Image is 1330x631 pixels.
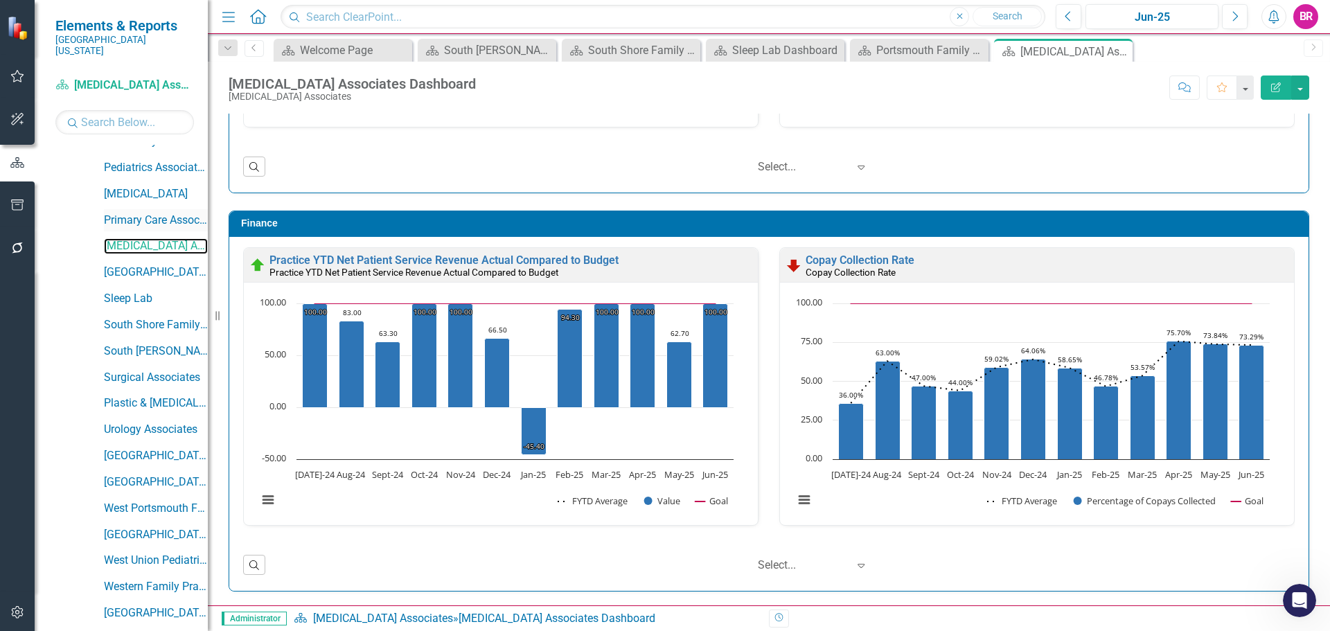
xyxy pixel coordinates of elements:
[1094,373,1118,382] text: 46.78%
[912,373,936,382] text: 47.00%
[796,296,822,308] text: 100.00
[704,307,727,317] text: 100.00
[709,42,841,59] a: Sleep Lab Dashboard
[630,303,655,407] path: Apr-25, 100. Value.
[67,17,128,31] p: Active [DATE]
[44,454,55,465] button: Gif picker
[104,527,208,543] a: [GEOGRAPHIC_DATA]
[947,468,975,481] text: Oct-24
[787,296,1287,522] div: Chart. Highcharts interactive chart.
[269,400,286,412] text: 0.00
[104,160,208,176] a: Pediatrics Associates
[21,454,33,465] button: Emoji picker
[1058,355,1082,364] text: 58.65%
[558,309,583,407] path: Feb-25, 94.3. Value.
[1231,495,1263,507] button: Show Goal
[596,307,619,317] text: 100.00
[1130,375,1155,459] path: Mar-25, 53.56738392. Percentage of Copays Collected.
[11,80,266,99] div: [DATE]
[786,257,802,274] img: Below Plan
[104,291,208,307] a: Sleep Lab
[66,454,77,465] button: Upload attachment
[277,42,409,59] a: Welcome Page
[664,468,694,481] text: May-25
[11,99,266,267] div: Breonna says…
[55,78,194,94] a: [MEDICAL_DATA] Associates
[839,341,1264,459] g: Percentage of Copays Collected, series 2 of 3. Bar series with 12 bars.
[806,254,914,267] a: Copay Collection Rate
[795,490,814,510] button: View chart menu, Chart
[695,495,728,507] button: Show Goal
[104,474,208,490] a: [GEOGRAPHIC_DATA]
[229,76,476,91] div: [MEDICAL_DATA] Associates Dashboard
[269,267,558,278] small: Practice YTD Net Patient Service Revenue Actual Compared to Budget
[104,344,208,359] a: South [PERSON_NAME] Family Practice
[67,7,157,17] h1: [PERSON_NAME]
[303,303,728,454] g: Value, series 2 of 3. Bar series with 12 bars.
[982,468,1012,481] text: Nov-24
[801,374,822,386] text: 50.00
[242,6,268,32] button: Home
[104,317,208,333] a: South Shore Family Practice
[993,10,1022,21] span: Search
[1085,4,1218,29] button: Jun-25
[1074,495,1217,507] button: Show Percentage of Copays Collected
[238,448,260,470] button: Send a message…
[839,403,864,459] path: Jul-24, 36. Percentage of Copays Collected.
[249,257,266,274] img: On Target
[300,42,409,59] div: Welcome Page
[787,296,1277,522] svg: Interactive chart
[671,328,689,338] text: 62.70
[853,42,985,59] a: Portsmouth Family Health Center Dashboard
[561,312,580,322] text: 94.30
[61,107,255,257] div: [PERSON_NAME], [DATE] I noticed on my measure April and May had no data. I took out one of the de...
[312,301,718,306] g: Goal, series 3 of 3. Line with 12 data points.
[12,425,265,448] textarea: Message…
[987,495,1058,507] button: Show FYTD Average
[104,501,208,517] a: West Portsmouth Family Practice
[1239,332,1263,341] text: 73.29%
[908,468,940,481] text: Sept-24
[379,328,398,338] text: 63.30
[50,99,266,265] div: [PERSON_NAME], [DATE] I noticed on my measure April and May had no data. I took out one of the de...
[520,468,546,481] text: Jan-25
[594,303,619,407] path: Mar-25, 100. Value.
[483,468,511,481] text: Dec-24
[446,468,476,481] text: Nov-24
[948,391,973,459] path: Oct-24, 44. Percentage of Copays Collected.
[7,15,31,39] img: ClearPoint Strategy
[732,42,841,59] div: Sleep Lab Dashboard
[294,611,759,627] div: »
[104,422,208,438] a: Urology Associates
[1021,346,1045,355] text: 64.06%
[876,348,900,357] text: 63.00%
[629,468,656,481] text: Apr-25
[806,452,822,464] text: 0.00
[1167,328,1191,337] text: 75.70%
[412,303,437,407] path: Oct-24, 100. Value.
[592,468,621,481] text: Mar-25
[849,301,1254,306] g: Goal, series 3 of 3. Line with 12 data points.
[411,468,438,481] text: Oct-24
[448,303,473,407] path: Nov-24, 100. Value.
[873,468,902,481] text: Aug-24
[459,612,655,625] div: [MEDICAL_DATA] Associates Dashboard
[295,468,335,481] text: [DATE]-24
[1094,386,1119,459] path: Feb-25, 46.78362573. Percentage of Copays Collected.
[806,267,896,278] small: Copay Collection Rate
[1021,359,1046,459] path: Dec-24, 64.06. Percentage of Copays Collected.
[558,495,629,507] button: Show FYTD Average
[1239,345,1264,459] path: Jun-25, 73.28813559. Percentage of Copays Collected.
[1165,468,1192,481] text: Apr-25
[9,6,35,32] button: go back
[104,605,208,621] a: [GEOGRAPHIC_DATA]
[11,380,227,423] div: sorry to hear that could you please share the link where this is happening?
[343,308,362,317] text: 83.00
[1293,4,1318,29] button: BR
[556,468,583,481] text: Feb-25
[337,468,366,481] text: Aug-24
[948,377,973,387] text: 44.00%
[55,110,194,134] input: Search Below...
[912,386,937,459] path: Sept-24, 47. Percentage of Copays Collected.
